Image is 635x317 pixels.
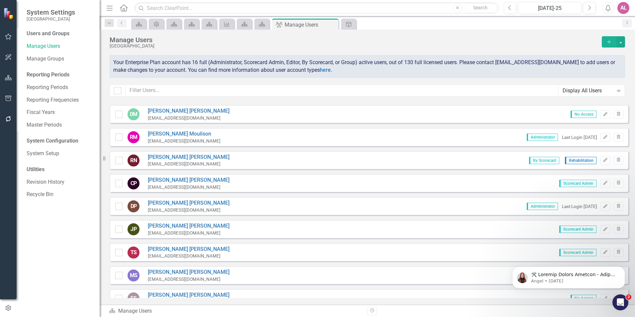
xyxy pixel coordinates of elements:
[109,307,362,315] div: Manage Users
[128,292,139,304] div: ES
[125,84,558,97] input: Filter Users...
[110,36,598,44] div: Manage Users
[148,253,229,259] div: [EMAIL_ADDRESS][DOMAIN_NAME]
[563,87,613,94] div: Display All Users
[148,276,229,282] div: [EMAIL_ADDRESS][DOMAIN_NAME]
[27,121,93,129] a: Master Periods
[285,21,337,29] div: Manage Users
[128,200,139,212] div: DP
[27,43,93,50] a: Manage Users
[464,3,497,13] button: Search
[27,137,93,145] div: System Configuration
[148,130,221,138] a: [PERSON_NAME] Moulison
[27,16,75,22] small: [GEOGRAPHIC_DATA]
[559,226,596,233] span: Scorecard Admin
[565,157,596,164] span: Rehabilitation
[502,253,635,299] iframe: Intercom notifications message
[571,111,596,118] span: No Access
[135,2,499,14] input: Search ClearPoint...
[27,84,93,91] a: Reporting Periods
[148,207,229,213] div: [EMAIL_ADDRESS][DOMAIN_NAME]
[110,44,598,49] div: [GEOGRAPHIC_DATA]
[27,150,93,158] a: System Setup
[148,138,221,144] div: [EMAIL_ADDRESS][DOMAIN_NAME]
[128,155,139,166] div: RN
[148,230,229,236] div: [EMAIL_ADDRESS][DOMAIN_NAME]
[148,184,229,190] div: [EMAIL_ADDRESS][DOMAIN_NAME]
[27,30,93,38] div: Users and Groups
[27,109,93,116] a: Fiscal Years
[128,223,139,235] div: JP
[617,2,629,14] button: AL
[562,134,597,141] div: Last Login [DATE]
[529,157,559,164] span: By Scorecard
[148,161,229,167] div: [EMAIL_ADDRESS][DOMAIN_NAME]
[128,131,139,143] div: RM
[518,2,582,14] button: [DATE]-25
[527,203,558,210] span: Administrator
[27,8,75,16] span: System Settings
[128,247,139,259] div: TS
[148,115,229,121] div: [EMAIL_ADDRESS][DOMAIN_NAME]
[562,203,597,210] div: Last Login [DATE]
[148,246,229,253] a: [PERSON_NAME] [PERSON_NAME]
[27,55,93,63] a: Manage Groups
[128,269,139,281] div: MS
[559,249,596,256] span: Scorecard Admin
[27,178,93,186] a: Revision History
[148,107,229,115] a: [PERSON_NAME] [PERSON_NAME]
[473,5,488,10] span: Search
[128,108,139,120] div: DM
[148,154,229,161] a: [PERSON_NAME] [PERSON_NAME]
[559,180,596,187] span: Scorecard Admin
[27,96,93,104] a: Reporting Frequencies
[148,291,229,299] a: [PERSON_NAME] [PERSON_NAME]
[27,71,93,79] div: Reporting Periods
[27,191,93,198] a: Recycle Bin
[148,268,229,276] a: [PERSON_NAME] [PERSON_NAME]
[320,67,331,73] a: here
[626,294,631,300] span: 2
[612,294,628,310] iframe: Intercom live chat
[3,8,15,19] img: ClearPoint Strategy
[527,134,558,141] span: Administrator
[27,166,93,173] div: Utilities
[113,59,615,73] span: Your Enterprise Plan account has 16 full (Administrator, Scorecard Admin, Editor, By Scorecard, o...
[520,4,579,12] div: [DATE]-25
[148,176,229,184] a: [PERSON_NAME] [PERSON_NAME]
[148,199,229,207] a: [PERSON_NAME] [PERSON_NAME]
[148,222,229,230] a: [PERSON_NAME] [PERSON_NAME]
[128,177,139,189] div: CP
